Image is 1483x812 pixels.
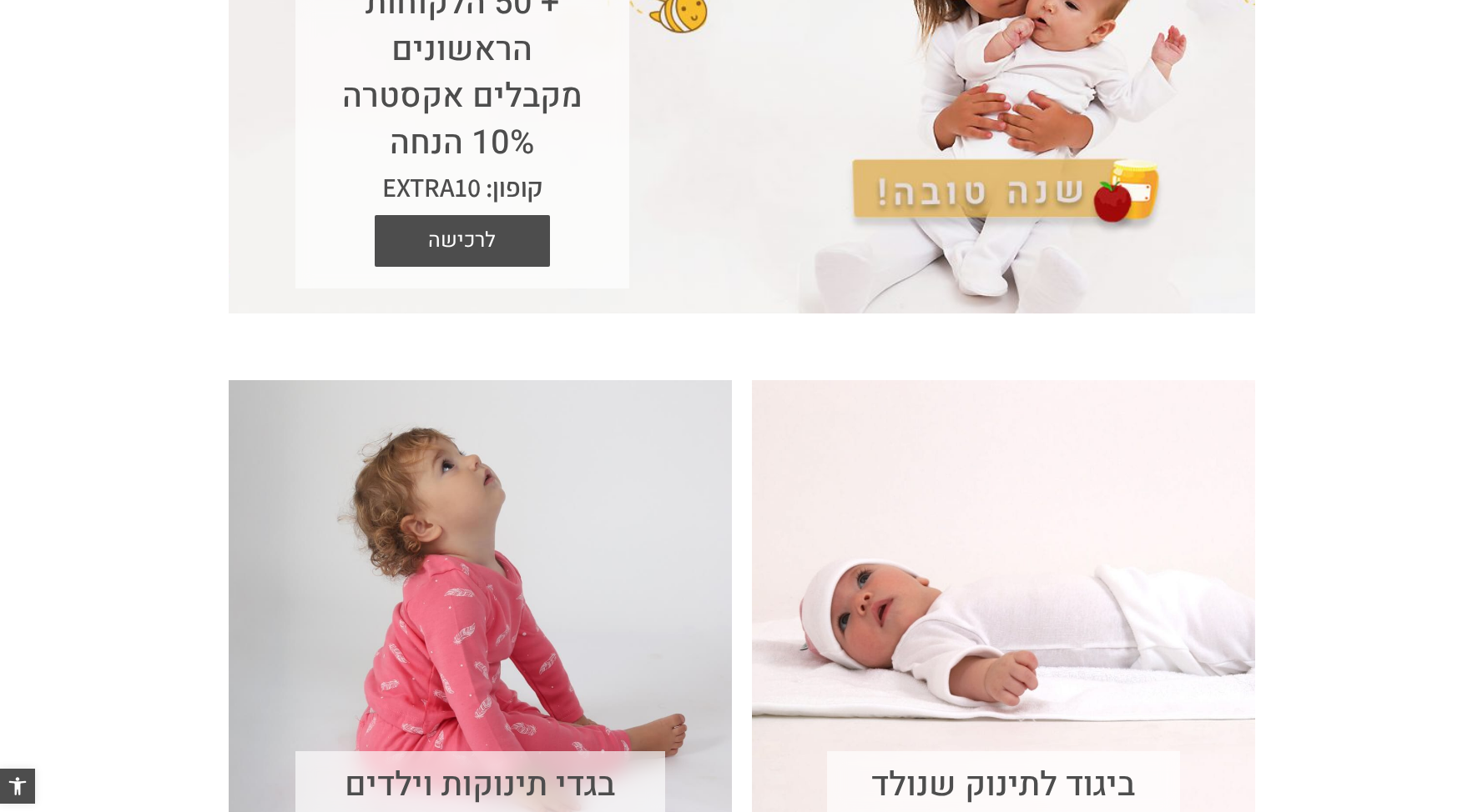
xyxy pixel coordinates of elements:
a: לרכישה [375,215,550,267]
h3: בגדי תינוקות וילדים [329,765,632,805]
h3: ביגוד לתינוק שנולד [860,765,1147,805]
div: קופון: EXTRA10 [329,167,596,207]
span: לרכישה [387,215,537,267]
